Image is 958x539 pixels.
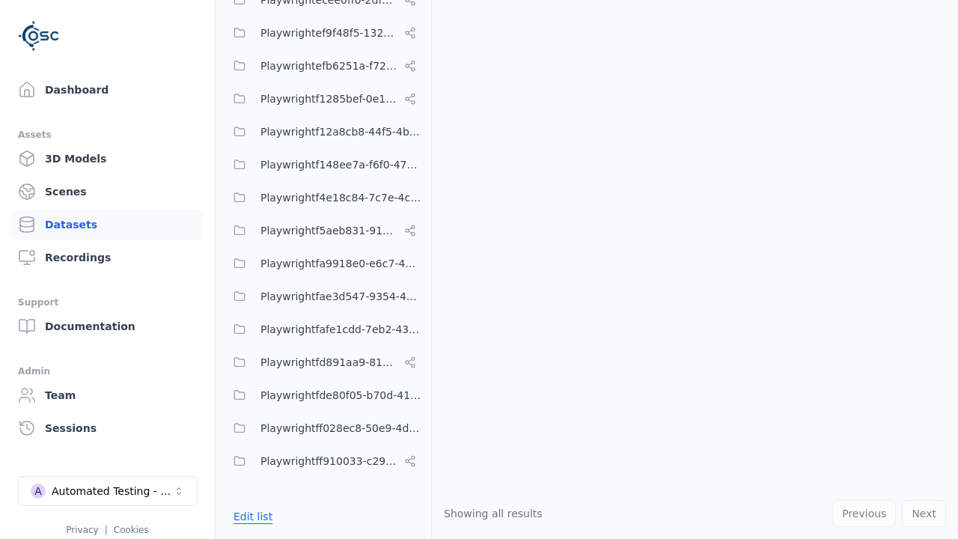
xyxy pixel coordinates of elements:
button: Playwrightf148ee7a-f6f0-478b-8659-42bd4a5eac88 [225,150,422,180]
button: Playwrightfde80f05-b70d-4104-ad1c-b71865a0eedf [225,380,422,410]
span: Playwrightff910033-c297-413c-9627-78f34a067480 [260,452,398,470]
a: Datasets [12,210,203,240]
button: Playwrightefb6251a-f72e-4cb7-bc11-185fbdc8734c [225,51,422,81]
span: Playwrightef9f48f5-132c-420e-ba19-65a3bd8c2253 [260,24,398,42]
button: Playwrightf1285bef-0e1f-4916-a3c2-d80ed4e692e1 [225,84,422,114]
span: Playwrightfafe1cdd-7eb2-4390-bfe1-ed4773ecffac [260,320,422,338]
div: Automated Testing - Playwright [52,484,173,499]
button: Edit list [225,503,281,530]
span: Playwrightf148ee7a-f6f0-478b-8659-42bd4a5eac88 [260,156,422,174]
span: Playwrightfae3d547-9354-4b34-ba80-334734bb31d4 [260,287,422,305]
span: Playwrightefb6251a-f72e-4cb7-bc11-185fbdc8734c [260,57,398,75]
span: Playwrightf5aeb831-9105-46b5-9a9b-c943ac435ad3 [260,222,398,240]
a: 3D Models [12,144,203,174]
a: Privacy [66,525,98,535]
div: A [31,484,46,499]
button: Playwrightf12a8cb8-44f5-4bf0-b292-721ddd8e7e42 [225,117,422,147]
span: Playwrightf1285bef-0e1f-4916-a3c2-d80ed4e692e1 [260,90,398,108]
button: Playwrightfa9918e0-e6c7-48e0-9ade-ec9b0f0d9008 [225,249,422,278]
span: Playwrightf4e18c84-7c7e-4c28-bfa4-7be69262452c [260,189,422,207]
button: Playwrightfae3d547-9354-4b34-ba80-334734bb31d4 [225,281,422,311]
button: Playwrightef9f48f5-132c-420e-ba19-65a3bd8c2253 [225,18,422,48]
button: Playwrightfd891aa9-817c-4b53-b4a5-239ad8786b13 [225,347,422,377]
a: Sessions [12,413,203,443]
div: Assets [18,126,197,144]
a: Dashboard [12,75,203,105]
span: | [105,525,108,535]
span: Playwrightfd891aa9-817c-4b53-b4a5-239ad8786b13 [260,353,398,371]
button: Playwrightff028ec8-50e9-4dd8-81bd-941bca1e104f [225,413,422,443]
button: Playwrightf4e18c84-7c7e-4c28-bfa4-7be69262452c [225,183,422,213]
button: Playwrightff910033-c297-413c-9627-78f34a067480 [225,446,422,476]
img: Logo [18,15,60,57]
button: Playwrightf5aeb831-9105-46b5-9a9b-c943ac435ad3 [225,216,422,246]
a: Cookies [114,525,149,535]
a: Documentation [12,311,203,341]
a: Scenes [12,177,203,207]
button: Select a workspace [18,476,198,506]
a: Recordings [12,243,203,272]
a: Team [12,380,203,410]
div: Support [18,293,197,311]
span: Playwrightfa9918e0-e6c7-48e0-9ade-ec9b0f0d9008 [260,255,422,272]
span: Showing all results [444,508,543,520]
button: Playwrightfafe1cdd-7eb2-4390-bfe1-ed4773ecffac [225,314,422,344]
div: Admin [18,362,197,380]
span: Playwrightff028ec8-50e9-4dd8-81bd-941bca1e104f [260,419,422,437]
span: Playwrightf12a8cb8-44f5-4bf0-b292-721ddd8e7e42 [260,123,422,141]
span: Playwrightfde80f05-b70d-4104-ad1c-b71865a0eedf [260,386,422,404]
